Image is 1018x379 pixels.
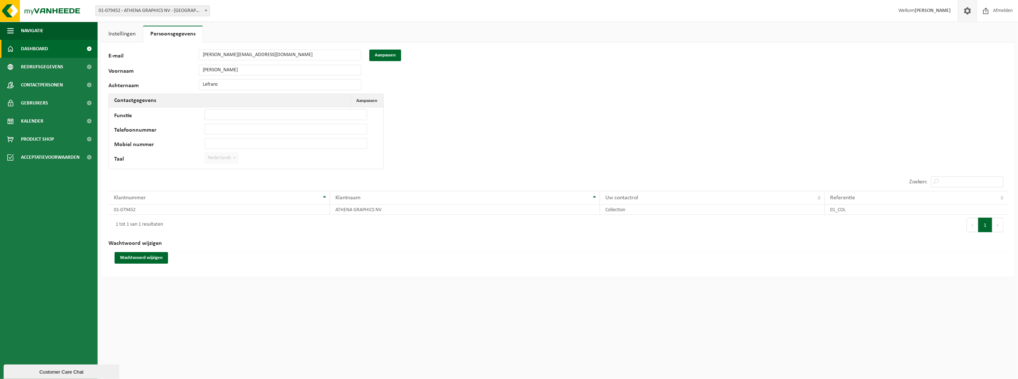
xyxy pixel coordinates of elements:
div: 1 tot 1 van 1 resultaten [112,218,163,231]
span: Dashboard [21,40,48,58]
span: Aanpassen [356,98,377,103]
label: Voornaam [108,68,199,76]
label: Telefoonnummer [114,127,205,135]
span: Product Shop [21,130,54,148]
input: E-mail [199,50,361,60]
span: Navigatie [21,22,43,40]
label: Achternaam [108,83,199,90]
button: Aanpassen [351,94,383,107]
iframe: chat widget [4,363,121,379]
span: Uw contactrol [605,195,638,201]
td: ATHENA GRAPHICS NV [330,205,600,215]
span: Nederlands [205,153,238,163]
button: 1 [978,218,992,232]
span: 01-079452 - ATHENA GRAPHICS NV - ROESELARE [96,6,210,16]
td: 01-079452 [108,205,330,215]
span: Acceptatievoorwaarden [21,148,80,166]
span: Bedrijfsgegevens [21,58,63,76]
td: Collection [600,205,825,215]
strong: [PERSON_NAME] [915,8,951,13]
button: Aanpassen [369,50,401,61]
h2: Contactgegevens [109,94,162,107]
label: E-mail [108,53,199,61]
a: Instellingen [101,26,143,42]
button: Next [992,218,1004,232]
label: Functie [114,113,205,120]
h2: Wachtwoord wijzigen [108,235,1007,252]
span: 01-079452 - ATHENA GRAPHICS NV - ROESELARE [95,5,210,16]
span: Klantnummer [114,195,146,201]
span: Referentie [830,195,855,201]
label: Taal [114,156,205,163]
label: Mobiel nummer [114,142,205,149]
a: Persoonsgegevens [143,26,203,42]
span: Contactpersonen [21,76,63,94]
button: Wachtwoord wijzigen [115,252,168,264]
td: 01_COL [825,205,1007,215]
button: Previous [967,218,978,232]
span: Nederlands [205,153,239,163]
span: Kalender [21,112,43,130]
label: Zoeken: [909,179,927,185]
span: Klantnaam [335,195,361,201]
span: Gebruikers [21,94,48,112]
